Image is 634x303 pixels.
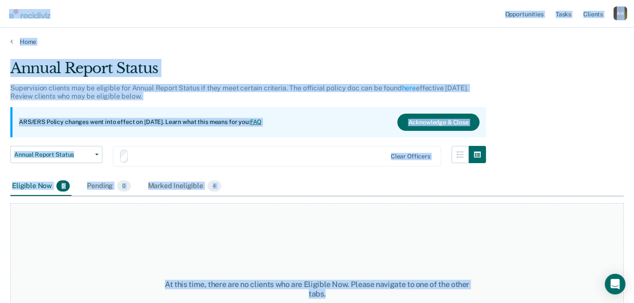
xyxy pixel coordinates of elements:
[613,6,627,20] button: Profile dropdown button
[85,177,132,196] div: Pending0
[19,118,262,127] p: ARS/ERS Policy changes went into effect on [DATE]. Learn what this means for you:
[10,84,468,100] p: Supervision clients may be eligible for Annual Report Status if they meet certain criteria. The o...
[402,84,416,92] a: here
[9,9,50,19] img: Recidiviz
[164,280,470,298] div: At this time, there are no clients who are Eligible Now. Please navigate to one of the other tabs.
[56,180,70,192] span: 0
[10,38,624,46] a: Home
[613,6,627,20] div: A H
[14,151,92,158] span: Annual Report Status
[250,118,262,125] a: FAQ
[397,114,479,131] button: Acknowledge & Close
[391,153,430,160] div: Clear officers
[10,177,71,196] div: Eligible Now0
[10,59,486,84] div: Annual Report Status
[10,146,102,163] button: Annual Report Status
[605,274,625,294] div: Open Intercom Messenger
[207,180,221,192] span: 4
[117,180,130,192] span: 0
[146,177,223,196] div: Marked Ineligible4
